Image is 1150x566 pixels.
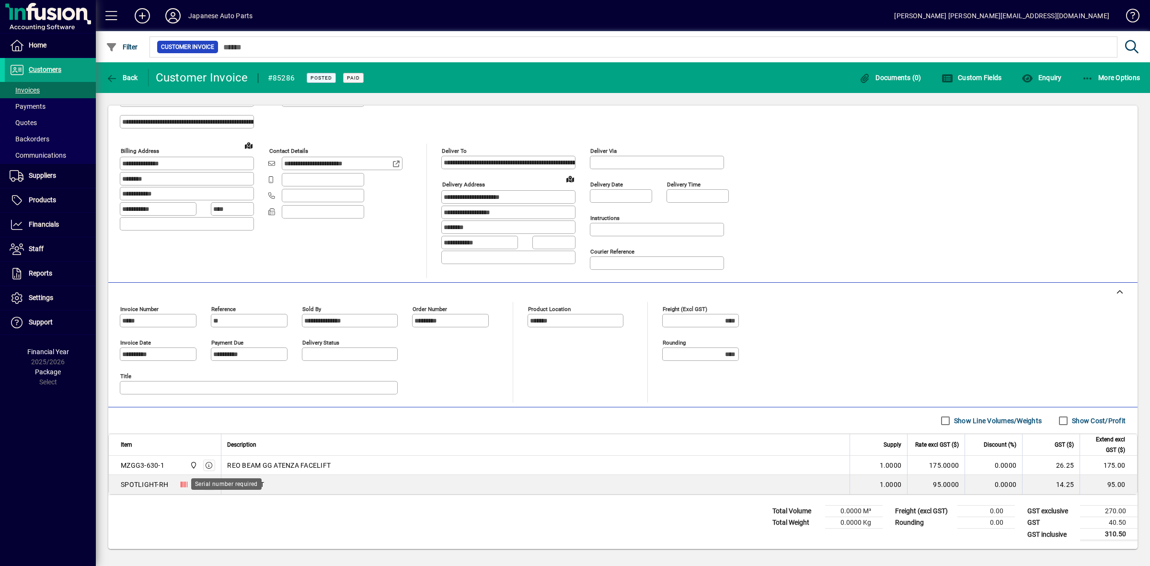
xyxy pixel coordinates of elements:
mat-label: Title [120,373,131,380]
span: GST ($) [1055,439,1074,450]
div: 95.0000 [913,480,959,489]
span: Support [29,318,53,326]
a: Quotes [5,115,96,131]
a: Financials [5,213,96,237]
td: GST [1023,517,1080,529]
button: Profile [158,7,188,24]
span: SPOTLIGHT [227,480,264,489]
label: Show Line Volumes/Weights [952,416,1042,426]
mat-label: Deliver To [442,148,467,154]
a: Support [5,311,96,335]
a: Payments [5,98,96,115]
mat-label: Rounding [663,339,686,346]
app-page-header-button: Back [96,69,149,86]
td: 0.00 [957,517,1015,529]
span: More Options [1082,74,1140,81]
span: Custom Fields [942,74,1002,81]
div: 175.0000 [913,461,959,470]
td: 26.25 [1022,456,1080,475]
td: 0.0000 M³ [825,506,883,517]
mat-label: Deliver via [590,148,617,154]
div: [PERSON_NAME] [PERSON_NAME][EMAIL_ADDRESS][DOMAIN_NAME] [894,8,1109,23]
mat-label: Freight (excl GST) [663,306,707,312]
td: 14.25 [1022,475,1080,494]
mat-label: Delivery date [590,181,623,188]
div: Customer Invoice [156,70,248,85]
span: Financials [29,220,59,228]
td: 0.0000 [965,475,1022,494]
td: Rounding [890,517,957,529]
span: Invoices [10,86,40,94]
span: Customers [29,66,61,73]
td: Total Volume [768,506,825,517]
span: Backorders [10,135,49,143]
a: Staff [5,237,96,261]
td: 0.0000 Kg [825,517,883,529]
a: View on map [563,171,578,186]
mat-label: Invoice number [120,306,159,312]
mat-label: Order number [413,306,447,312]
span: Financial Year [27,348,69,356]
span: Documents (0) [859,74,921,81]
span: Filter [106,43,138,51]
span: Supply [884,439,901,450]
mat-label: Sold by [302,306,321,312]
a: Settings [5,286,96,310]
span: REO BEAM GG ATENZA FACELIFT [227,461,331,470]
span: Posted [310,75,332,81]
span: Rate excl GST ($) [915,439,959,450]
span: Central [187,460,198,471]
a: Backorders [5,131,96,147]
mat-label: Payment due [211,339,243,346]
span: Paid [347,75,360,81]
td: 175.00 [1080,456,1137,475]
div: SPOTLIGHT-RH [121,480,168,489]
td: 40.50 [1080,517,1138,529]
span: Reports [29,269,52,277]
span: Payments [10,103,46,110]
span: Back [106,74,138,81]
span: Products [29,196,56,204]
td: Total Weight [768,517,825,529]
span: Discount (%) [984,439,1016,450]
button: Filter [103,38,140,56]
button: Add [127,7,158,24]
mat-label: Invoice date [120,339,151,346]
div: Japanese Auto Parts [188,8,253,23]
td: 0.0000 [965,456,1022,475]
button: Enquiry [1019,69,1064,86]
mat-label: Delivery status [302,339,339,346]
td: 310.50 [1080,529,1138,541]
span: Quotes [10,119,37,127]
td: 270.00 [1080,506,1138,517]
mat-label: Delivery time [667,181,701,188]
td: 0.00 [957,506,1015,517]
button: More Options [1080,69,1143,86]
mat-label: Product location [528,306,571,312]
a: Products [5,188,96,212]
span: Description [227,439,256,450]
div: Serial number required [191,478,262,490]
mat-label: Courier Reference [590,248,634,255]
td: 95.00 [1080,475,1137,494]
a: Suppliers [5,164,96,188]
span: Item [121,439,132,450]
span: Package [35,368,61,376]
a: Communications [5,147,96,163]
span: Staff [29,245,44,253]
button: Back [103,69,140,86]
span: Extend excl GST ($) [1086,434,1125,455]
span: 1.0000 [880,461,902,470]
span: Suppliers [29,172,56,179]
a: Knowledge Base [1119,2,1138,33]
span: Home [29,41,46,49]
td: GST inclusive [1023,529,1080,541]
button: Documents (0) [857,69,924,86]
div: #85286 [268,70,295,86]
label: Show Cost/Profit [1070,416,1126,426]
span: Communications [10,151,66,159]
mat-label: Reference [211,306,236,312]
mat-label: Instructions [590,215,620,221]
a: Invoices [5,82,96,98]
div: MZGG3-630-1 [121,461,164,470]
